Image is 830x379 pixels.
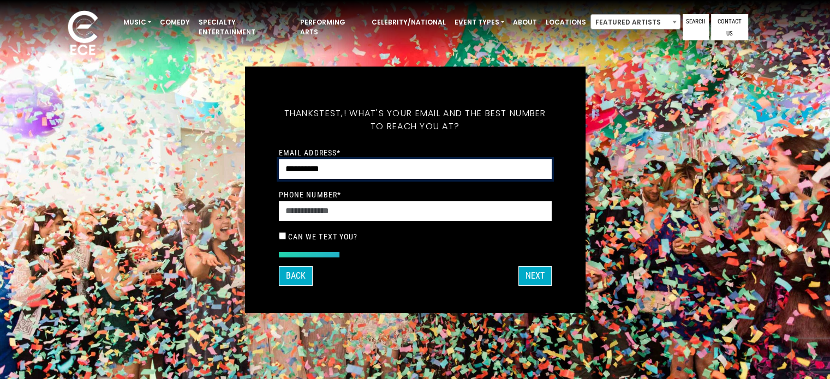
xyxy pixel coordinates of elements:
[296,13,367,41] a: Performing Arts
[319,107,343,119] span: test,
[711,14,748,40] a: Contact Us
[518,266,552,286] button: Next
[590,14,680,29] span: Featured Artists
[683,14,709,40] a: Search
[509,13,541,32] a: About
[541,13,590,32] a: Locations
[279,266,313,286] button: Back
[288,232,358,242] label: Can we text you?
[279,190,342,200] label: Phone Number
[56,8,110,61] img: ece_new_logo_whitev2-1.png
[279,94,552,146] h5: Thanks ! What's your email and the best number to reach you at?
[367,13,450,32] a: Celebrity/National
[279,148,341,158] label: Email Address
[119,13,156,32] a: Music
[591,15,680,30] span: Featured Artists
[194,13,296,41] a: Specialty Entertainment
[156,13,194,32] a: Comedy
[450,13,509,32] a: Event Types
